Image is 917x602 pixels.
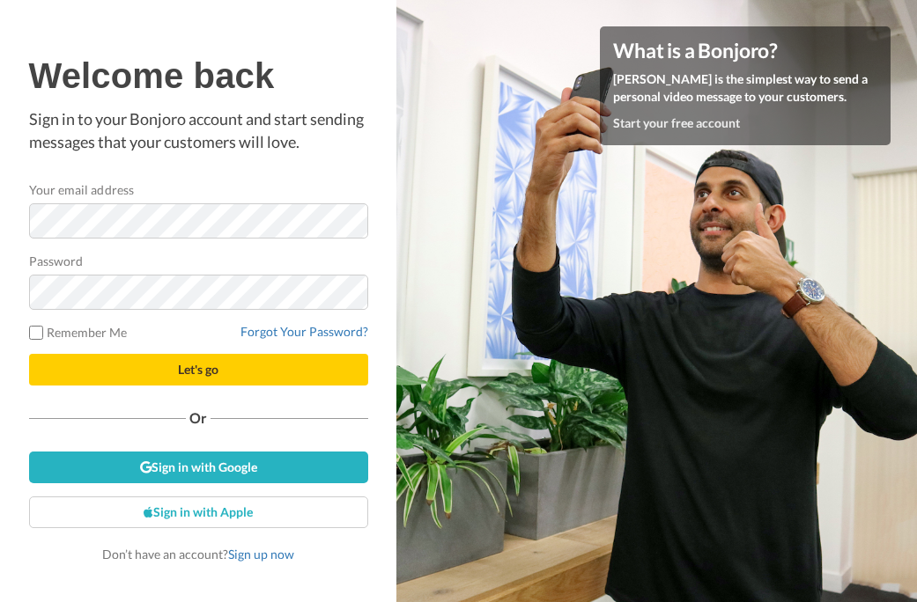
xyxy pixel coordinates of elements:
[102,547,294,562] span: Don’t have an account?
[178,362,218,377] span: Let's go
[613,40,877,62] h4: What is a Bonjoro?
[228,547,294,562] a: Sign up now
[29,326,43,340] input: Remember Me
[613,115,740,130] a: Start your free account
[29,180,134,199] label: Your email address
[29,323,128,341] label: Remember Me
[240,324,368,339] a: Forgot Your Password?
[29,252,84,270] label: Password
[29,451,368,483] a: Sign in with Google
[186,412,211,424] span: Or
[29,56,368,95] h1: Welcome back
[613,70,877,106] p: [PERSON_NAME] is the simplest way to send a personal video message to your customers.
[29,108,368,153] p: Sign in to your Bonjoro account and start sending messages that your customers will love.
[29,496,368,528] a: Sign in with Apple
[29,354,368,385] button: Let's go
